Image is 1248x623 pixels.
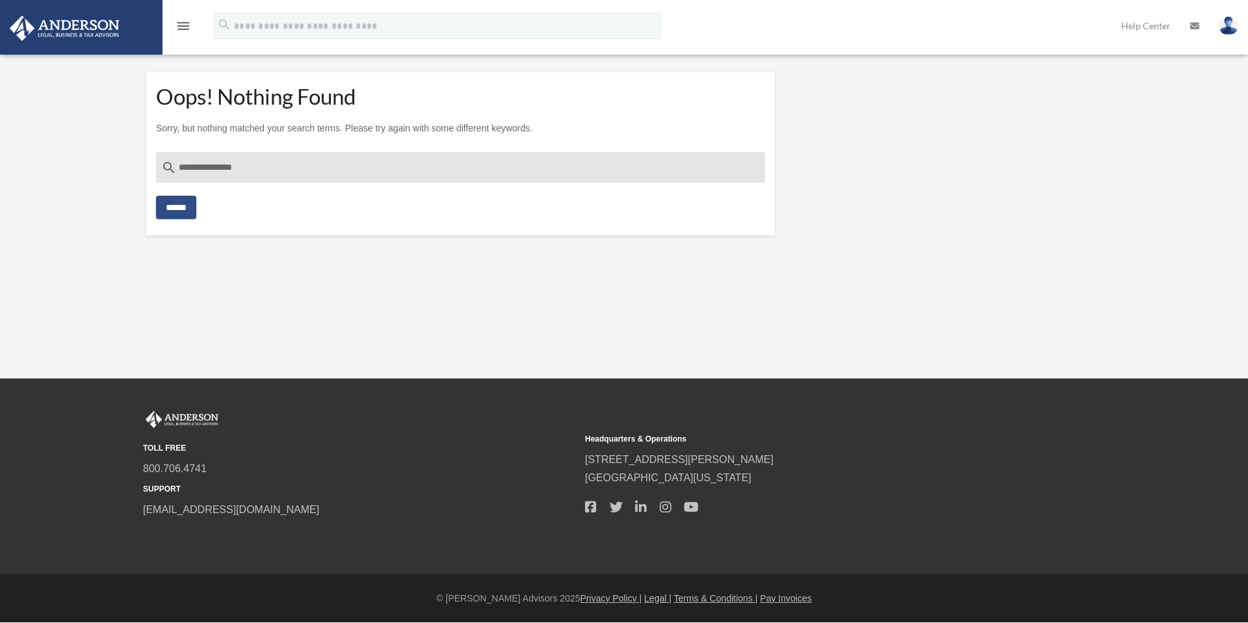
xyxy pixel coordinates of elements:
a: [STREET_ADDRESS][PERSON_NAME] [585,454,773,465]
a: [EMAIL_ADDRESS][DOMAIN_NAME] [143,504,319,515]
small: TOLL FREE [143,442,576,455]
a: Pay Invoices [760,593,811,603]
a: Legal | [644,593,671,603]
a: 800.706.4741 [143,463,207,474]
i: search [161,160,177,176]
small: Headquarters & Operations [585,432,1018,446]
small: SUPPORT [143,483,576,496]
h1: Oops! Nothing Found [156,88,765,105]
img: Anderson Advisors Platinum Portal [143,411,221,428]
img: Anderson Advisors Platinum Portal [6,16,123,41]
a: [GEOGRAPHIC_DATA][US_STATE] [585,472,751,483]
i: search [217,18,231,32]
a: Terms & Conditions | [674,593,758,603]
img: User Pic [1219,16,1238,35]
a: menu [175,23,191,34]
p: Sorry, but nothing matched your search terms. Please try again with some different keywords. [156,120,765,137]
i: menu [175,18,191,34]
a: Privacy Policy | [580,593,642,603]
